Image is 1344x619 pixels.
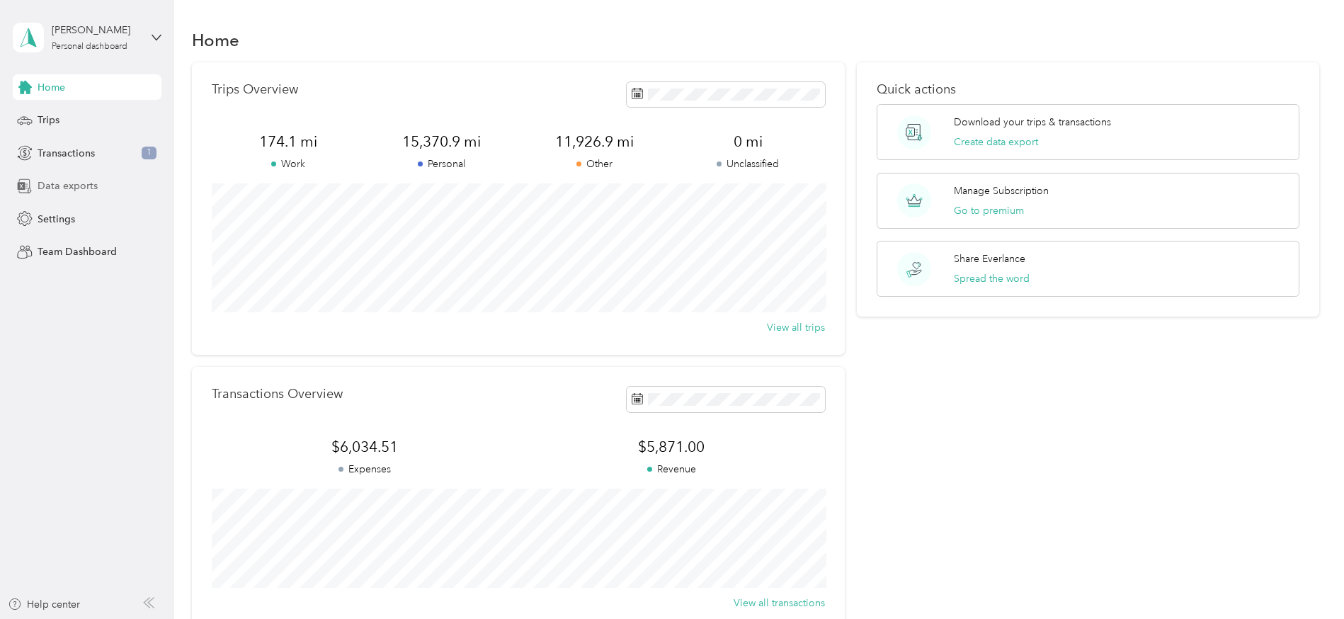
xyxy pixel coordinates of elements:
span: 174.1 mi [212,132,365,152]
p: Other [518,157,671,171]
div: [PERSON_NAME] [52,23,140,38]
p: Personal [365,157,518,171]
p: Quick actions [877,82,1299,97]
button: Create data export [954,135,1038,149]
p: Trips Overview [212,82,298,97]
span: Transactions [38,146,95,161]
p: Manage Subscription [954,183,1049,198]
span: Settings [38,212,75,227]
iframe: Everlance-gr Chat Button Frame [1265,540,1344,619]
span: Trips [38,113,59,127]
p: Revenue [518,462,825,477]
p: Unclassified [671,157,824,171]
span: Data exports [38,178,98,193]
span: $5,871.00 [518,437,825,457]
button: Spread the word [954,271,1030,286]
span: Team Dashboard [38,244,117,259]
span: 1 [142,147,156,159]
span: 0 mi [671,132,824,152]
p: Transactions Overview [212,387,343,402]
span: $6,034.51 [212,437,518,457]
button: View all transactions [734,596,825,611]
div: Personal dashboard [52,42,127,51]
p: Expenses [212,462,518,477]
p: Share Everlance [954,251,1025,266]
span: Home [38,80,65,95]
p: Work [212,157,365,171]
h1: Home [192,33,239,47]
span: 15,370.9 mi [365,132,518,152]
button: Go to premium [954,203,1024,218]
p: Download your trips & transactions [954,115,1111,130]
button: Help center [8,597,80,612]
button: View all trips [767,320,825,335]
span: 11,926.9 mi [518,132,671,152]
